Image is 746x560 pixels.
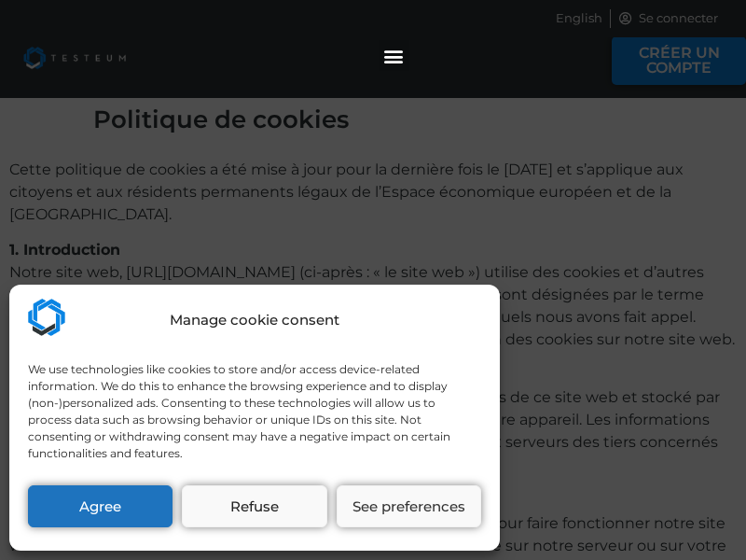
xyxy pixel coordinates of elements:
div: We use technologies like cookies to store and/or access device-related information. We do this to... [28,361,479,462]
button: Refuse [182,485,326,527]
button: Agree [28,485,173,527]
button: See preferences [337,485,481,527]
div: Permuter le menu [379,40,409,71]
img: Testeum.com - Application crowdtesting platform [28,299,65,336]
div: Manage cookie consent [170,310,339,331]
